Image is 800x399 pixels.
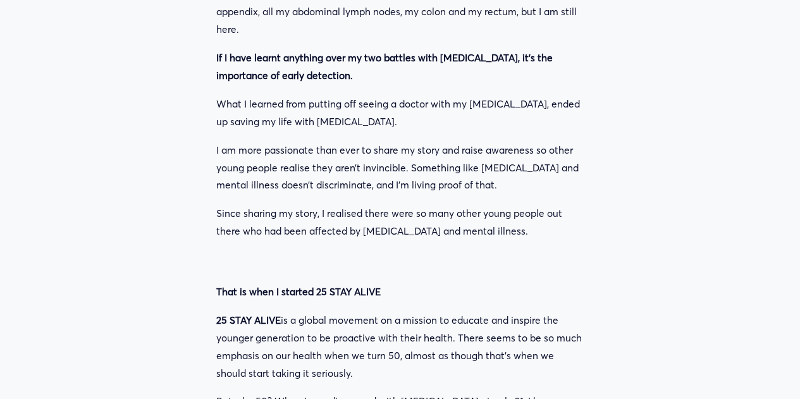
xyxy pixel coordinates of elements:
strong: 25 STAY ALIVE [216,314,281,326]
p: I am more passionate than ever to share my story and raise awareness so other young people realis... [216,142,584,195]
p: is a global movement on a mission to educate and inspire the younger generation to be proactive w... [216,312,584,383]
p: Since sharing my story, I realised there were so many other young people out there who had been a... [216,205,584,240]
strong: If I have learnt anything over my two battles with [MEDICAL_DATA], it’s the importance of early d... [216,52,555,82]
p: What I learned from putting off seeing a doctor with my [MEDICAL_DATA], ended up saving my life w... [216,95,584,131]
strong: That is when I started 25 STAY ALIVE [216,286,381,298]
